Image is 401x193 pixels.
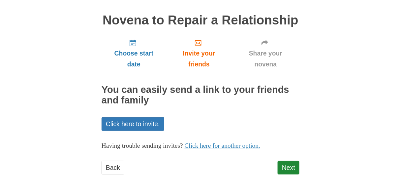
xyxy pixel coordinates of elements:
a: Invite your friends [166,34,232,73]
span: Choose start date [108,48,160,70]
span: Invite your friends [173,48,225,70]
h1: Novena to Repair a Relationship [102,13,299,27]
a: Next [278,161,299,174]
h2: You can easily send a link to your friends and family [102,85,299,106]
span: Share your novena [238,48,293,70]
a: Share your novena [232,34,299,73]
a: Choose start date [102,34,166,73]
a: Click here to invite. [102,117,164,131]
a: Back [102,161,124,174]
span: Having trouble sending invites? [102,142,183,149]
a: Click here for another option. [185,142,261,149]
